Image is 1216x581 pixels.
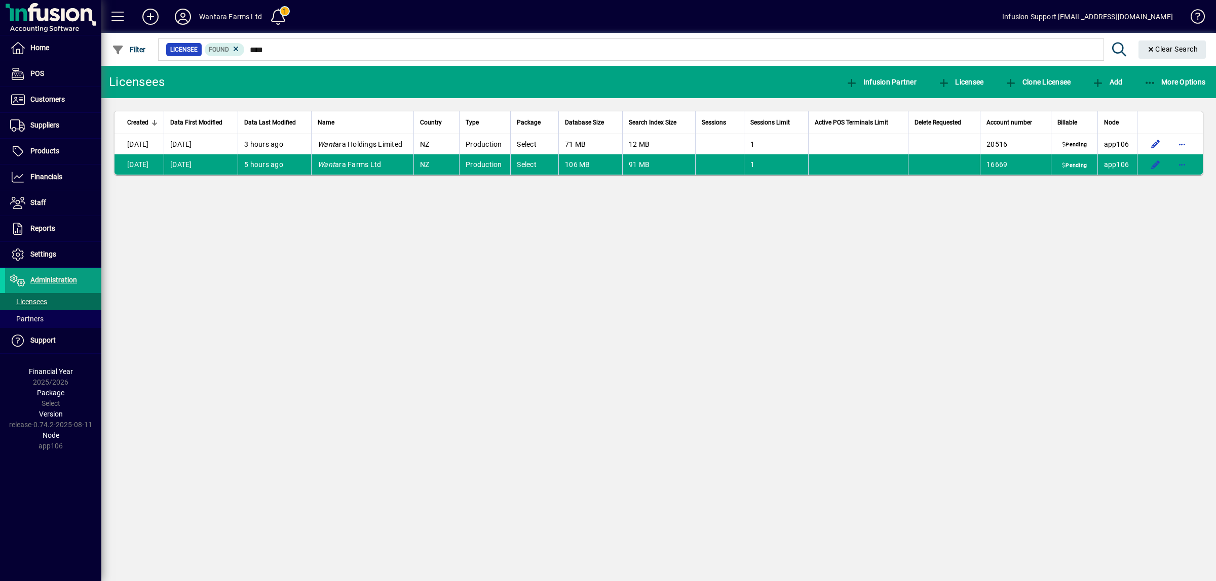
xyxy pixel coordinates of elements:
td: 20516 [980,134,1051,154]
em: Want [318,140,335,148]
a: Financials [5,164,101,190]
a: Licensees [5,293,101,310]
a: Reports [5,216,101,241]
em: Want [318,160,335,169]
td: [DATE] [115,154,164,175]
span: Add [1092,78,1122,86]
a: Support [5,328,101,353]
span: ara Holdings Limited [318,140,402,148]
span: Database Size [565,117,604,128]
td: NZ [413,134,459,154]
div: Node [1104,117,1131,128]
a: Partners [5,310,101,327]
span: Settings [30,250,56,258]
span: Billable [1057,117,1077,128]
span: Node [1104,117,1119,128]
span: Name [318,117,334,128]
a: Home [5,35,101,61]
span: Node [43,431,59,439]
div: Billable [1057,117,1091,128]
td: 12 MB [622,134,695,154]
button: Clone Licensee [1002,73,1073,91]
div: Package [517,117,552,128]
span: Home [30,44,49,52]
div: Country [420,117,453,128]
span: app106.prod.infusionbusinesssoftware.com [1104,160,1129,169]
span: Financials [30,173,62,181]
span: Account number [986,117,1032,128]
td: Select [510,134,558,154]
span: Active POS Terminals Limit [815,117,888,128]
span: Reports [30,224,55,232]
span: Financial Year [29,367,73,376]
button: Licensee [935,73,986,91]
td: [DATE] [115,134,164,154]
td: Production [459,154,510,175]
button: Add [134,8,167,26]
td: 71 MB [558,134,622,154]
span: Products [30,147,59,155]
button: Clear [1138,40,1206,59]
div: Data Last Modified [244,117,305,128]
span: Licensee [938,78,984,86]
a: Customers [5,87,101,112]
td: 91 MB [622,154,695,175]
td: 1 [744,134,808,154]
mat-chip: Found Status: Found [205,43,245,56]
div: Data First Modified [170,117,232,128]
span: Pending [1060,141,1089,149]
div: Created [127,117,158,128]
span: Infusion Partner [846,78,917,86]
button: More Options [1142,73,1208,91]
div: Active POS Terminals Limit [815,117,902,128]
div: Infusion Support [EMAIL_ADDRESS][DOMAIN_NAME] [1002,9,1173,25]
div: Licensees [109,74,165,90]
td: 3 hours ago [238,134,311,154]
span: Package [37,389,64,397]
span: Customers [30,95,65,103]
span: Clear Search [1147,45,1198,53]
span: Data Last Modified [244,117,296,128]
button: Filter [109,40,148,59]
td: Select [510,154,558,175]
div: Sessions Limit [750,117,802,128]
td: 5 hours ago [238,154,311,175]
button: More options [1174,156,1190,173]
span: Created [127,117,148,128]
button: Add [1089,73,1125,91]
span: app106.prod.infusionbusinesssoftware.com [1104,140,1129,148]
td: 1 [744,154,808,175]
td: NZ [413,154,459,175]
td: 106 MB [558,154,622,175]
span: Found [209,46,229,53]
button: Edit [1148,156,1164,173]
span: Search Index Size [629,117,676,128]
button: Edit [1148,136,1164,152]
span: ara Farms Ltd [318,160,381,169]
span: Pending [1060,161,1089,170]
td: [DATE] [164,134,238,154]
a: Knowledge Base [1183,2,1203,35]
span: Version [39,410,63,418]
span: More Options [1144,78,1206,86]
span: Country [420,117,442,128]
div: Wantara Farms Ltd [199,9,262,25]
a: Settings [5,242,101,267]
span: Staff [30,198,46,206]
span: Data First Modified [170,117,222,128]
span: Support [30,336,56,344]
div: Type [466,117,504,128]
span: Licensee [170,45,198,55]
a: Suppliers [5,113,101,138]
td: Production [459,134,510,154]
span: Delete Requested [915,117,961,128]
button: Infusion Partner [843,73,919,91]
a: Staff [5,190,101,216]
div: Database Size [565,117,616,128]
div: Search Index Size [629,117,689,128]
div: Sessions [702,117,738,128]
button: Profile [167,8,199,26]
td: [DATE] [164,154,238,175]
span: Clone Licensee [1005,78,1071,86]
span: POS [30,69,44,77]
